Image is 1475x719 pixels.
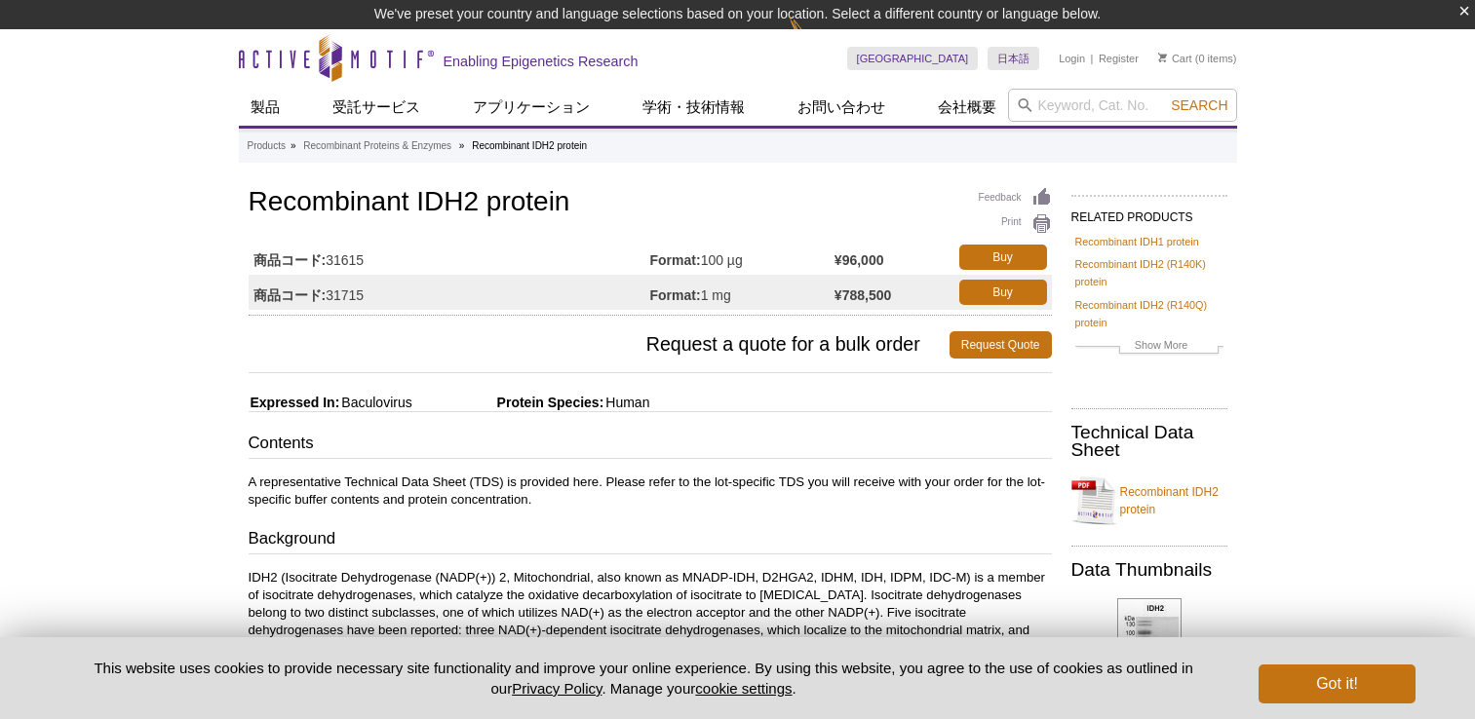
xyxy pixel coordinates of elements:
[239,89,291,126] a: 製品
[979,187,1052,208] a: Feedback
[926,89,1008,126] a: 会社概要
[60,658,1227,699] p: This website uses cookies to provide necessary site functionality and improve your online experie...
[959,245,1047,270] a: Buy
[1059,52,1085,65] a: Login
[249,569,1052,709] p: IDH2 (Isocitrate Dehydrogenase (NADP(+)) 2, Mitochondrial, also known as MNADP-IDH, D2HGA2, IDHM,...
[339,395,411,410] span: Baculovirus
[979,213,1052,235] a: Print
[1158,53,1167,62] img: Your Cart
[291,140,296,151] li: »
[1158,47,1237,70] li: (0 items)
[1075,296,1223,331] a: Recombinant IDH2 (R140Q) protein
[1071,561,1227,579] h2: Data Thumbnails
[1171,97,1227,113] span: Search
[650,286,701,304] strong: Format:
[786,89,897,126] a: お問い合わせ
[248,137,286,155] a: Products
[249,240,650,275] td: 31615
[1075,255,1223,290] a: Recombinant IDH2 (R140K) protein
[650,251,701,269] strong: Format:
[249,473,1052,509] p: A representative Technical Data Sheet (TDS) is provided here. Please refer to the lot-specific TD...
[835,251,884,269] strong: ¥96,000
[1008,89,1237,122] input: Keyword, Cat. No.
[650,240,835,275] td: 100 µg
[321,89,432,126] a: 受託サービス
[1075,336,1223,359] a: Show More
[650,275,835,310] td: 1 mg
[249,187,1052,220] h1: Recombinant IDH2 protein
[789,15,840,60] img: Change Here
[444,53,639,70] h2: Enabling Epigenetics Research
[835,286,891,304] strong: ¥788,500
[253,286,327,304] strong: 商品コード:
[695,680,792,697] button: cookie settings
[249,527,1052,554] h3: Background
[631,89,757,126] a: 学術・技術情報
[1071,424,1227,459] h2: Technical Data Sheet
[249,395,340,410] span: Expressed In:
[461,89,602,126] a: アプリケーション
[950,331,1052,359] a: Request Quote
[959,280,1047,305] a: Buy
[512,680,602,697] a: Privacy Policy
[249,275,650,310] td: 31715
[249,432,1052,459] h3: Contents
[303,137,451,155] a: Recombinant Proteins & Enzymes
[249,331,950,359] span: Request a quote for a bulk order
[1099,52,1139,65] a: Register
[459,140,465,151] li: »
[253,251,327,269] strong: 商品コード:
[1158,52,1192,65] a: Cart
[603,395,649,410] span: Human
[847,47,979,70] a: [GEOGRAPHIC_DATA]
[988,47,1039,70] a: 日本語
[1071,472,1227,530] a: Recombinant IDH2 protein
[1075,233,1199,250] a: Recombinant IDH1 protein
[1071,195,1227,230] h2: RELATED PRODUCTS
[472,140,587,151] li: Recombinant IDH2 protein
[416,395,604,410] span: Protein Species:
[1165,96,1233,114] button: Search
[1091,47,1094,70] li: |
[1259,664,1415,703] button: Got it!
